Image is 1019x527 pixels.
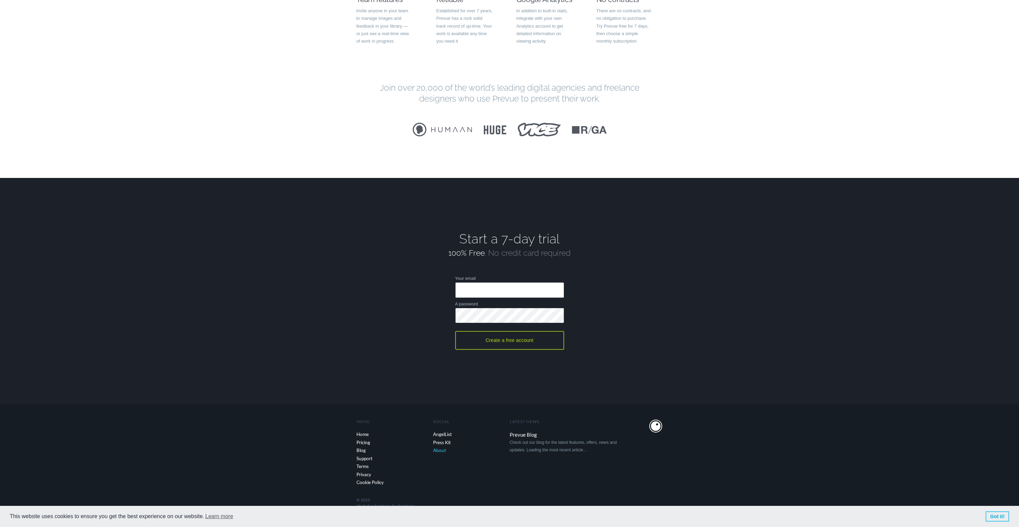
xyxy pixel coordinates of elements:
[356,455,433,463] a: Support
[356,447,433,455] a: Blog
[512,123,566,136] a: Vice
[478,123,512,136] a: Huge
[356,463,433,471] a: Terms
[356,497,433,509] li: © 2025 Made for designers, by designers.
[379,82,640,104] h3: Join over 20,000 of the world’s leading digital agencies and freelance designers who use Prevue t...
[567,123,612,136] a: R/[GEOGRAPHIC_DATA]
[433,431,510,439] a: AngelList
[356,471,433,479] a: Privacy
[455,308,564,323] input: A password
[649,420,663,433] a: ^ Back to Top
[510,431,632,439] a: Prevue Blog
[455,282,564,298] input: Your email
[10,512,980,521] span: This website uses cookies to ensure you get the best experience on our website.
[356,431,433,439] a: Home
[510,420,663,424] h5: Latest News
[336,249,683,257] h2: . No credit card required
[455,331,564,350] button: Create a free account
[204,513,234,520] a: learn more about cookies
[448,248,485,257] strong: 100% Free
[356,420,433,424] h5: Menu
[356,479,433,487] a: Cookie Policy
[356,439,433,447] a: Pricing
[407,123,477,136] a: Humaan
[455,276,476,281] label: Your email
[336,232,683,245] h1: Start a 7-day trial
[510,439,632,454] p: Check out our blog for the latest features, offers, news and updates. Loading the most recent art...
[986,511,1009,522] a: dismiss cookie message
[433,439,510,447] a: Press Kit
[433,420,510,424] h5: Social
[455,301,478,306] label: A password
[433,447,510,455] a: About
